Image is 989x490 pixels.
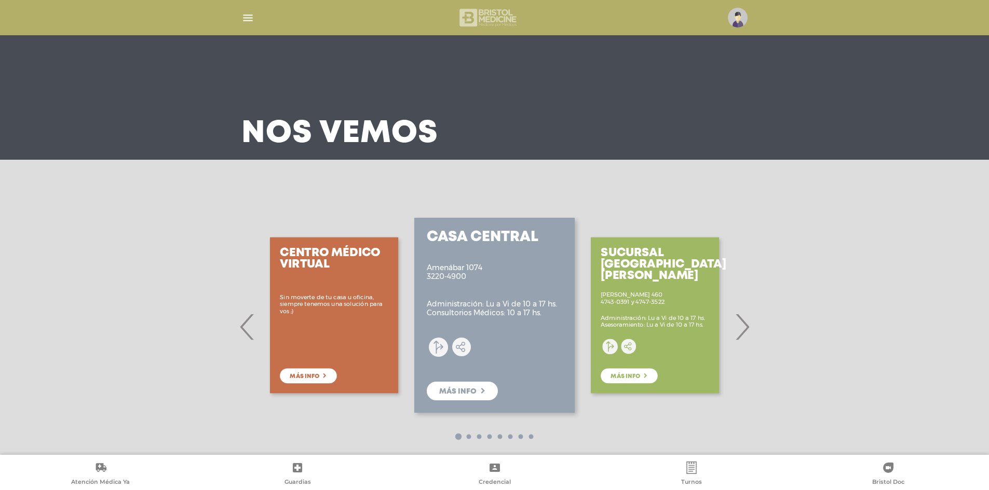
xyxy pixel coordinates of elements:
span: Next [732,299,752,355]
a: Más info [427,382,498,400]
span: Atención Médica Ya [71,478,130,487]
a: Bristol Doc [790,461,987,488]
span: Previous [237,299,258,355]
span: Guardias [284,478,311,487]
a: Atención Médica Ya [2,461,199,488]
a: Turnos [593,461,790,488]
img: bristol-medicine-blanco.png [458,5,520,30]
span: Credencial [479,478,511,487]
a: Guardias [199,461,396,488]
img: Cober_menu-lines-white.svg [241,11,254,24]
span: Turnos [681,478,702,487]
h3: Nos vemos [241,120,438,147]
span: Bristol Doc [872,478,904,487]
p: Administración: Lu a Vi de 10 a 17 hs. Consultorios Médicos: 10 a 17 hs. [427,300,557,317]
img: profile-placeholder.svg [728,8,748,27]
span: Más info [439,388,477,395]
a: Credencial [396,461,593,488]
p: Amenábar 1074 3220-4900 [427,263,482,281]
h3: Casa Central [427,230,538,245]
